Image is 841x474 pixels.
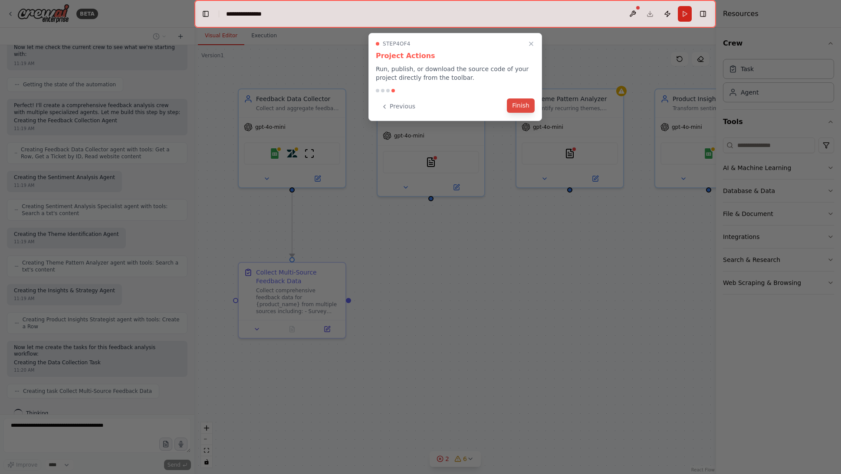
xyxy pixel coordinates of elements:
button: Finish [507,98,535,113]
h3: Project Actions [376,51,535,61]
p: Run, publish, or download the source code of your project directly from the toolbar. [376,65,535,82]
button: Hide left sidebar [200,8,212,20]
span: Step 4 of 4 [383,40,411,47]
button: Close walkthrough [526,39,536,49]
button: Previous [376,99,420,114]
